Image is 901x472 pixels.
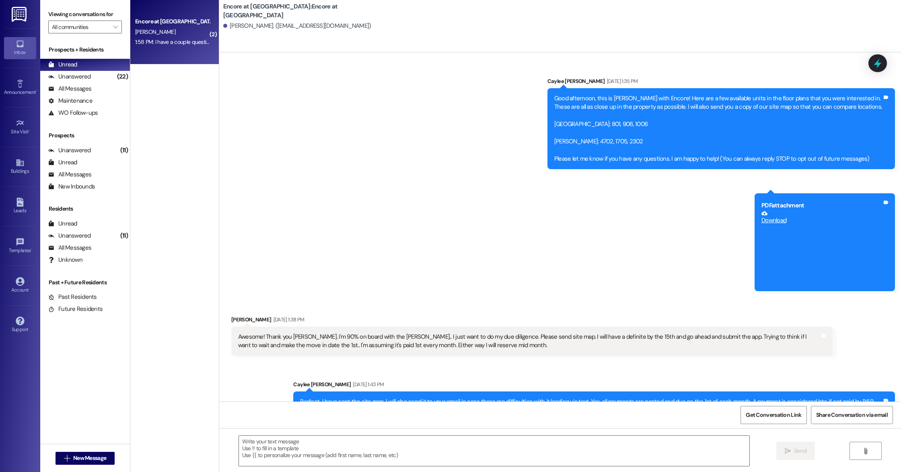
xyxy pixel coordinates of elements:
[794,447,806,455] span: Send
[761,210,882,224] a: Download
[554,94,882,163] div: Good afternoon, this is [PERSON_NAME] with Encore! Here are a few available units in the floor pl...
[48,232,91,240] div: Unanswered
[223,22,371,30] div: [PERSON_NAME]. ([EMAIL_ADDRESS][DOMAIN_NAME])
[300,397,882,415] div: Perfect, I have sent the site map. I will also send it to your email in case there are difficulti...
[118,230,130,242] div: (11)
[64,455,70,462] i: 
[761,201,804,209] b: PDF attachment
[605,77,638,85] div: [DATE] 1:35 PM
[40,205,130,213] div: Residents
[48,109,98,117] div: WO Follow-ups
[785,448,791,454] i: 
[816,411,888,419] span: Share Conversation via email
[29,128,30,133] span: •
[4,156,36,178] a: Buildings
[48,146,91,155] div: Unanswered
[741,406,806,424] button: Get Conversation Link
[48,293,97,301] div: Past Residents
[12,7,28,22] img: ResiDesk Logo
[115,70,130,83] div: (22)
[761,225,882,285] iframe: Download https://res.cloudinary.com/residesk/image/upload/v1757093767/user-uploads/9559-175709376...
[48,97,93,105] div: Maintenance
[238,333,820,350] div: Awesome! Thank you [PERSON_NAME]. I'm 90% on board with the [PERSON_NAME].. I just want to do my ...
[231,315,833,327] div: [PERSON_NAME]
[48,305,103,313] div: Future Residents
[56,452,115,465] button: New Message
[547,77,895,88] div: Caylee [PERSON_NAME]
[746,411,801,419] span: Get Conversation Link
[73,454,106,462] span: New Message
[4,275,36,296] a: Account
[48,8,122,21] label: Viewing conversations for
[48,60,77,69] div: Unread
[40,131,130,140] div: Prospects
[40,278,130,287] div: Past + Future Residents
[48,244,91,252] div: All Messages
[351,380,384,389] div: [DATE] 1:43 PM
[113,24,117,30] i: 
[4,195,36,217] a: Leads
[48,256,82,264] div: Unknown
[48,158,77,167] div: Unread
[48,72,91,81] div: Unanswered
[48,182,95,191] div: New Inbounds
[223,2,384,20] b: Encore at [GEOGRAPHIC_DATA]: Encore at [GEOGRAPHIC_DATA]
[118,144,130,157] div: (11)
[40,46,130,54] div: Prospects + Residents
[293,380,895,391] div: Caylee [PERSON_NAME]
[135,38,288,46] div: 1:58 PM: I have a couple questions if you have a second to call me
[48,170,91,179] div: All Messages
[4,116,36,138] a: Site Visit •
[36,88,37,94] span: •
[135,17,210,26] div: Encore at [GEOGRAPHIC_DATA]
[48,219,77,228] div: Unread
[4,314,36,336] a: Support
[4,235,36,257] a: Templates •
[48,85,91,93] div: All Messages
[862,448,868,454] i: 
[811,406,893,424] button: Share Conversation via email
[272,315,304,324] div: [DATE] 1:38 PM
[776,442,815,460] button: Send
[4,37,36,59] a: Inbox
[135,28,175,35] span: [PERSON_NAME]
[52,21,109,33] input: All communities
[31,246,32,252] span: •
